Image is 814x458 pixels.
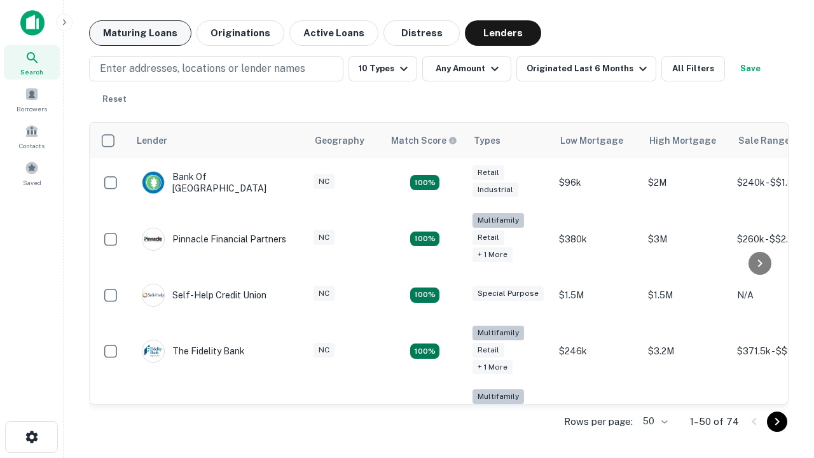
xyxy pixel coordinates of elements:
div: + 1 more [473,247,513,262]
td: $9.2M [642,383,731,447]
td: $246k [553,319,642,384]
iframe: Chat Widget [750,356,814,417]
button: Any Amount [422,56,511,81]
img: picture [142,228,164,250]
th: Low Mortgage [553,123,642,158]
p: Rows per page: [564,414,633,429]
img: picture [142,284,164,306]
td: $3M [642,207,731,271]
div: Retail [473,230,504,245]
div: Multifamily [473,213,524,228]
div: Multifamily [473,326,524,340]
div: Types [474,133,500,148]
a: Saved [4,156,60,190]
div: Bank Of [GEOGRAPHIC_DATA] [142,171,294,194]
div: Matching Properties: 17, hasApolloMatch: undefined [410,232,439,247]
div: NC [314,174,335,189]
div: Matching Properties: 11, hasApolloMatch: undefined [410,288,439,303]
span: Saved [23,177,41,188]
td: $380k [553,207,642,271]
div: Pinnacle Financial Partners [142,228,286,251]
button: Originated Last 6 Months [516,56,656,81]
h6: Match Score [391,134,455,148]
td: $2M [642,158,731,207]
td: $1.5M [553,271,642,319]
div: Industrial [473,183,518,197]
a: Contacts [4,119,60,153]
div: NC [314,230,335,245]
div: + 1 more [473,360,513,375]
img: picture [142,340,164,362]
span: Search [20,67,43,77]
p: Enter addresses, locations or lender names [100,61,305,76]
a: Search [4,45,60,80]
div: Matching Properties: 16, hasApolloMatch: undefined [410,175,439,190]
th: High Mortgage [642,123,731,158]
div: 50 [638,412,670,431]
button: Save your search to get updates of matches that match your search criteria. [730,56,771,81]
th: Capitalize uses an advanced AI algorithm to match your search with the best lender. The match sco... [383,123,466,158]
div: The Fidelity Bank [142,340,245,363]
div: Lender [137,133,167,148]
button: Go to next page [767,412,787,432]
td: $246.5k [553,383,642,447]
div: Retail [473,165,504,180]
div: NC [314,343,335,357]
div: Originated Last 6 Months [527,61,651,76]
div: Sale Range [738,133,790,148]
td: $96k [553,158,642,207]
a: Borrowers [4,82,60,116]
button: Distress [383,20,460,46]
div: NC [314,286,335,301]
div: Special Purpose [473,286,544,301]
button: 10 Types [348,56,417,81]
th: Lender [129,123,307,158]
div: Capitalize uses an advanced AI algorithm to match your search with the best lender. The match sco... [391,134,457,148]
button: All Filters [661,56,725,81]
div: Multifamily [473,389,524,404]
img: capitalize-icon.png [20,10,45,36]
div: Retail [473,343,504,357]
button: Maturing Loans [89,20,191,46]
span: Contacts [19,141,45,151]
th: Geography [307,123,383,158]
div: Atlantic Union Bank [142,404,254,427]
div: Matching Properties: 10, hasApolloMatch: undefined [410,343,439,359]
button: Originations [197,20,284,46]
button: Reset [94,87,135,112]
td: $1.5M [642,271,731,319]
div: Low Mortgage [560,133,623,148]
td: $3.2M [642,319,731,384]
div: Self-help Credit Union [142,284,266,307]
button: Enter addresses, locations or lender names [89,56,343,81]
button: Active Loans [289,20,378,46]
img: picture [142,172,164,193]
p: 1–50 of 74 [690,414,739,429]
div: High Mortgage [649,133,716,148]
div: Geography [315,133,364,148]
th: Types [466,123,553,158]
span: Borrowers [17,104,47,114]
button: Lenders [465,20,541,46]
